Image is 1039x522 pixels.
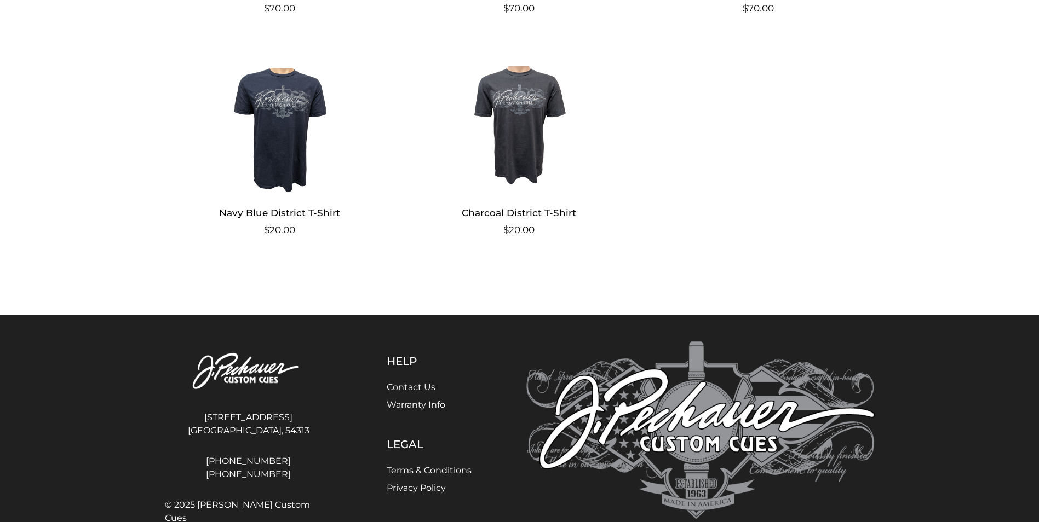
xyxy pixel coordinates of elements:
[412,47,625,237] a: Charcoal District T-Shirt $20.00
[526,341,875,519] img: Pechauer Custom Cues
[503,224,535,235] bdi: 20.00
[165,341,332,402] img: Pechauer Custom Cues
[174,47,387,194] img: Navy Blue District T-Shirt
[743,3,774,14] bdi: 70.00
[387,382,435,392] a: Contact Us
[264,224,295,235] bdi: 20.00
[165,468,332,481] a: [PHONE_NUMBER]
[412,47,625,194] img: Charcoal District T-Shirt
[174,47,387,237] a: Navy Blue District T-Shirt $20.00
[412,203,625,223] h2: Charcoal District T-Shirt
[743,3,748,14] span: $
[264,224,269,235] span: $
[503,224,509,235] span: $
[165,455,332,468] a: [PHONE_NUMBER]
[387,465,472,475] a: Terms & Conditions
[387,438,472,451] h5: Legal
[174,203,387,223] h2: Navy Blue District T-Shirt
[264,3,295,14] bdi: 70.00
[387,483,446,493] a: Privacy Policy
[387,355,472,368] h5: Help
[387,399,445,410] a: Warranty Info
[503,3,509,14] span: $
[264,3,269,14] span: $
[503,3,535,14] bdi: 70.00
[165,407,332,442] address: [STREET_ADDRESS] [GEOGRAPHIC_DATA], 54313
